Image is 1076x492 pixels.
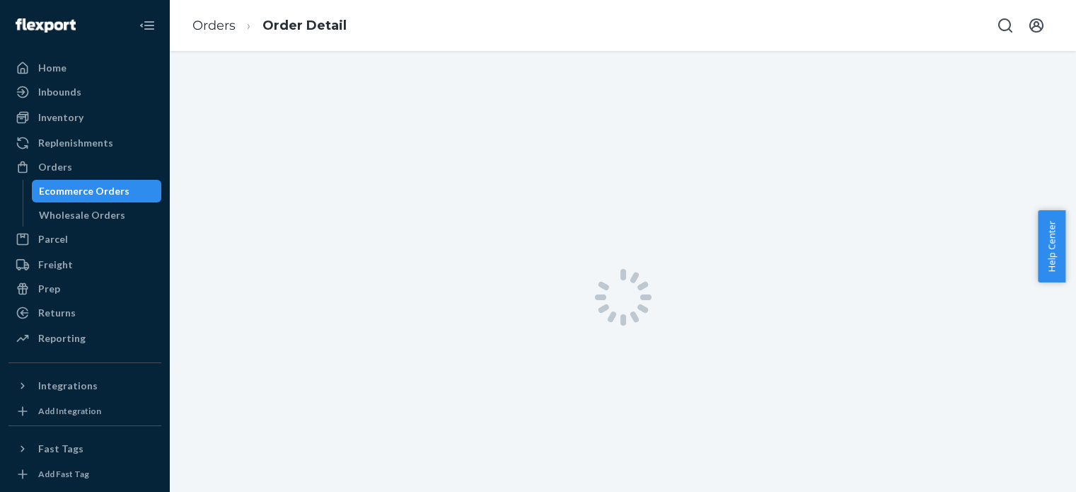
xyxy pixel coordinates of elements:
a: Add Fast Tag [8,466,161,483]
div: Inbounds [38,85,81,99]
a: Returns [8,302,161,324]
button: Fast Tags [8,437,161,460]
a: Prep [8,278,161,300]
a: Replenishments [8,132,161,154]
a: Reporting [8,327,161,350]
img: Flexport logo [16,18,76,33]
div: Ecommerce Orders [39,184,129,198]
div: Orders [38,160,72,174]
a: Inventory [8,106,161,129]
div: Reporting [38,331,86,345]
div: Inventory [38,110,83,125]
a: Orders [192,18,236,33]
a: Add Integration [8,403,161,420]
div: Parcel [38,232,68,246]
a: Parcel [8,228,161,251]
div: Integrations [38,379,98,393]
a: Freight [8,253,161,276]
button: Open Search Box [991,11,1019,40]
div: Add Integration [38,405,101,417]
button: Open account menu [1022,11,1051,40]
button: Help Center [1038,210,1065,282]
a: Order Detail [262,18,347,33]
a: Wholesale Orders [32,204,162,227]
div: Replenishments [38,136,113,150]
div: Freight [38,258,73,272]
ol: breadcrumbs [181,5,358,47]
a: Ecommerce Orders [32,180,162,202]
div: Add Fast Tag [38,468,89,480]
div: Fast Tags [38,442,83,456]
div: Returns [38,306,76,320]
button: Close Navigation [133,11,161,40]
div: Wholesale Orders [39,208,125,222]
div: Prep [38,282,60,296]
div: Home [38,61,66,75]
a: Inbounds [8,81,161,103]
button: Integrations [8,374,161,397]
a: Home [8,57,161,79]
a: Orders [8,156,161,178]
